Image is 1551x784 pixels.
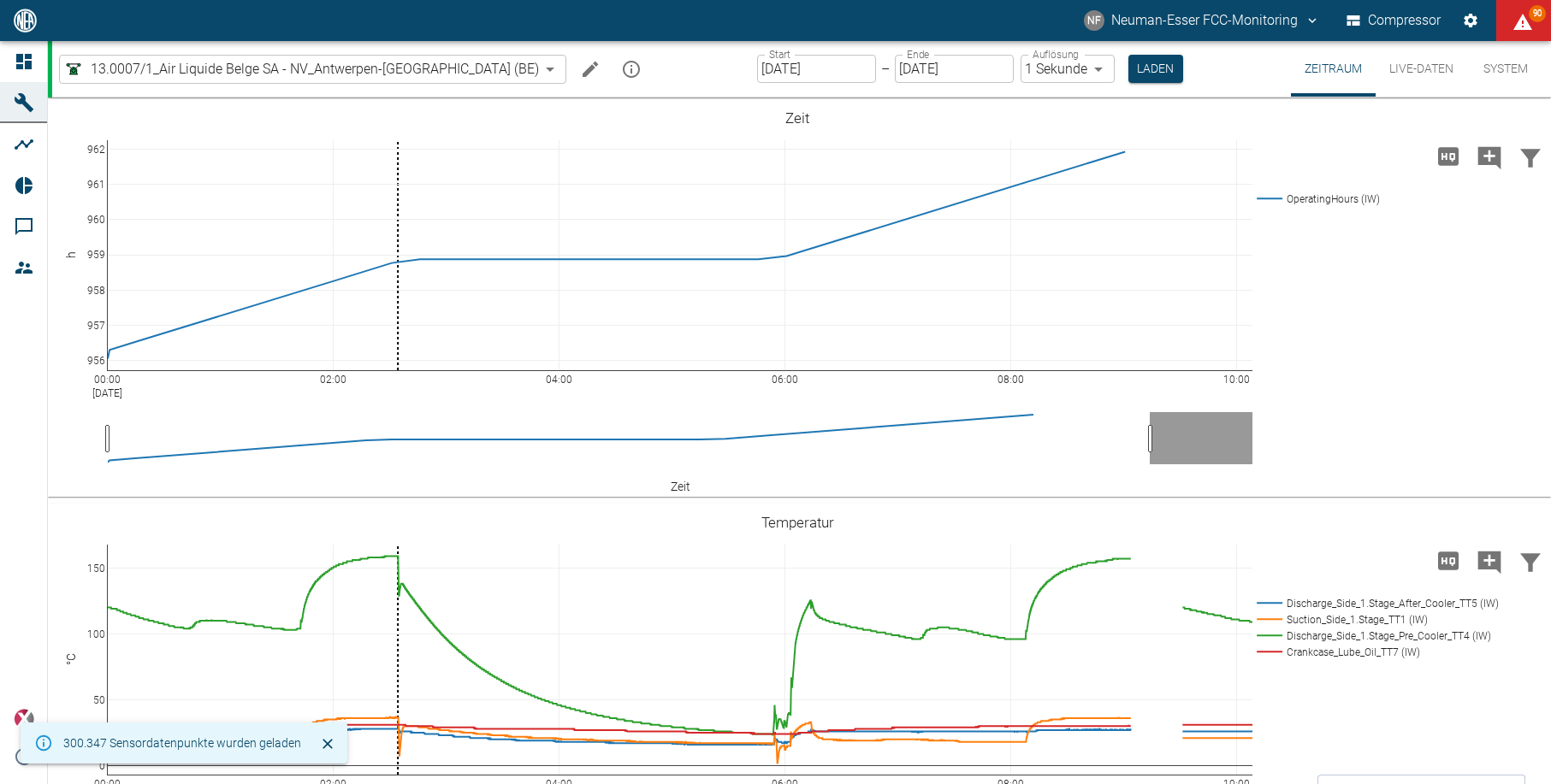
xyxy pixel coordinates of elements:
[1428,147,1469,163] span: Hohe Auflösung
[1081,5,1323,36] button: fcc-monitoring@neuman-esser.com
[63,728,301,758] div: 300.347 Sensordatenpunkte wurden geladen
[769,47,790,62] label: Start
[12,9,38,32] img: logo
[1467,41,1544,97] button: System
[315,731,340,757] button: Schließen
[895,55,1014,83] input: DD.MM.YYYY
[573,52,607,86] button: Machine bearbeiten
[1021,55,1115,83] div: 1 Sekunde
[1469,539,1510,583] button: Kommentar hinzufügen
[91,59,539,79] span: 13.0007/1_Air Liquide Belge SA - NV_Antwerpen-[GEOGRAPHIC_DATA] (BE)
[1510,134,1551,179] button: Daten filtern
[1291,41,1376,97] button: Zeitraum
[907,47,929,62] label: Ende
[1510,539,1551,583] button: Daten filtern
[614,52,648,86] button: mission info
[1469,134,1510,179] button: Kommentar hinzufügen
[1529,5,1546,22] span: 90
[881,59,890,79] p: –
[14,709,34,729] img: Xplore Logo
[1428,551,1469,568] span: Hohe Auflösung
[1033,47,1079,62] label: Auflösung
[1376,41,1467,97] button: Live-Daten
[1343,5,1445,36] button: Compressor
[1455,5,1486,36] button: Einstellungen
[757,55,876,83] input: DD.MM.YYYY
[1084,10,1104,31] div: NF
[1128,55,1183,83] button: Laden
[63,59,539,80] a: 13.0007/1_Air Liquide Belge SA - NV_Antwerpen-[GEOGRAPHIC_DATA] (BE)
